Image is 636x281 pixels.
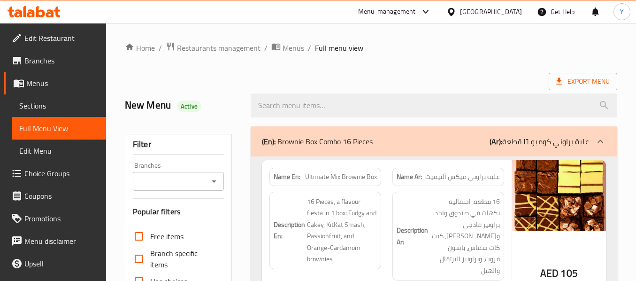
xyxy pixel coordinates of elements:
a: Promotions [4,207,106,230]
span: 16 Pieces, a flavour fiesta in 1 box: Fudgy and Cakey, KitKat Smash, Passionfruit, and Orange-Car... [307,196,377,265]
a: Sections [12,94,106,117]
li: / [264,42,268,54]
span: Menus [26,78,99,89]
b: (Ar): [490,134,502,148]
h2: New Menu [125,98,239,112]
span: Menu disclaimer [24,235,99,247]
span: Export Menu [556,76,610,87]
a: Menus [4,72,106,94]
strong: Name En: [274,172,300,182]
a: Branches [4,49,106,72]
a: Edit Restaurant [4,27,106,49]
span: Ultimate Mix Brownie Box [305,172,377,182]
div: Filter [133,134,224,155]
button: Open [207,175,221,188]
span: علبة براوني ميكس ألتيميت [425,172,500,182]
h3: Popular filters [133,206,224,217]
div: (En): Brownie Box Combo 16 Pieces(Ar):علبة براوني كومبو ١٦ قطعة [251,126,617,156]
span: Edit Menu [19,145,99,156]
p: علبة براوني كومبو ١٦ قطعة [490,136,589,147]
p: Brownie Box Combo 16 Pieces [262,136,373,147]
strong: Name Ar: [397,172,422,182]
div: [GEOGRAPHIC_DATA] [460,7,522,17]
strong: Description En: [274,219,305,242]
a: Coupons [4,185,106,207]
span: Branches [24,55,99,66]
div: Menu-management [358,6,416,17]
div: Active [177,101,201,112]
span: Promotions [24,213,99,224]
li: / [159,42,162,54]
span: Full menu view [315,42,363,54]
span: Full Menu View [19,123,99,134]
img: Ultimate_Mix_Brownie_Box_638903628356940644.jpg [512,160,606,231]
span: Active [177,102,201,111]
a: Full Menu View [12,117,106,140]
span: Sections [19,100,99,111]
span: Export Menu [549,73,617,90]
input: search [251,94,617,117]
b: (En): [262,134,276,148]
span: Branch specific items [150,248,216,270]
li: / [308,42,311,54]
a: Choice Groups [4,162,106,185]
span: Choice Groups [24,168,99,179]
a: Restaurants management [166,42,261,54]
a: Menus [271,42,304,54]
span: Upsell [24,258,99,269]
a: Home [125,42,155,54]
span: Coupons [24,190,99,202]
a: Menu disclaimer [4,230,106,252]
strong: Description Ar: [397,225,428,248]
a: Edit Menu [12,140,106,162]
nav: breadcrumb [125,42,617,54]
span: Edit Restaurant [24,32,99,44]
a: Upsell [4,252,106,275]
span: Restaurants management [177,42,261,54]
span: Y [620,7,624,17]
span: 16 قطعة، احتفالية نكهات في صندوق واحد: براونيز فادجي وكيكي، كيت كات سماش، باشون فروت، وبراونيز ال... [430,196,500,277]
span: Menus [283,42,304,54]
span: Free items [150,231,184,242]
